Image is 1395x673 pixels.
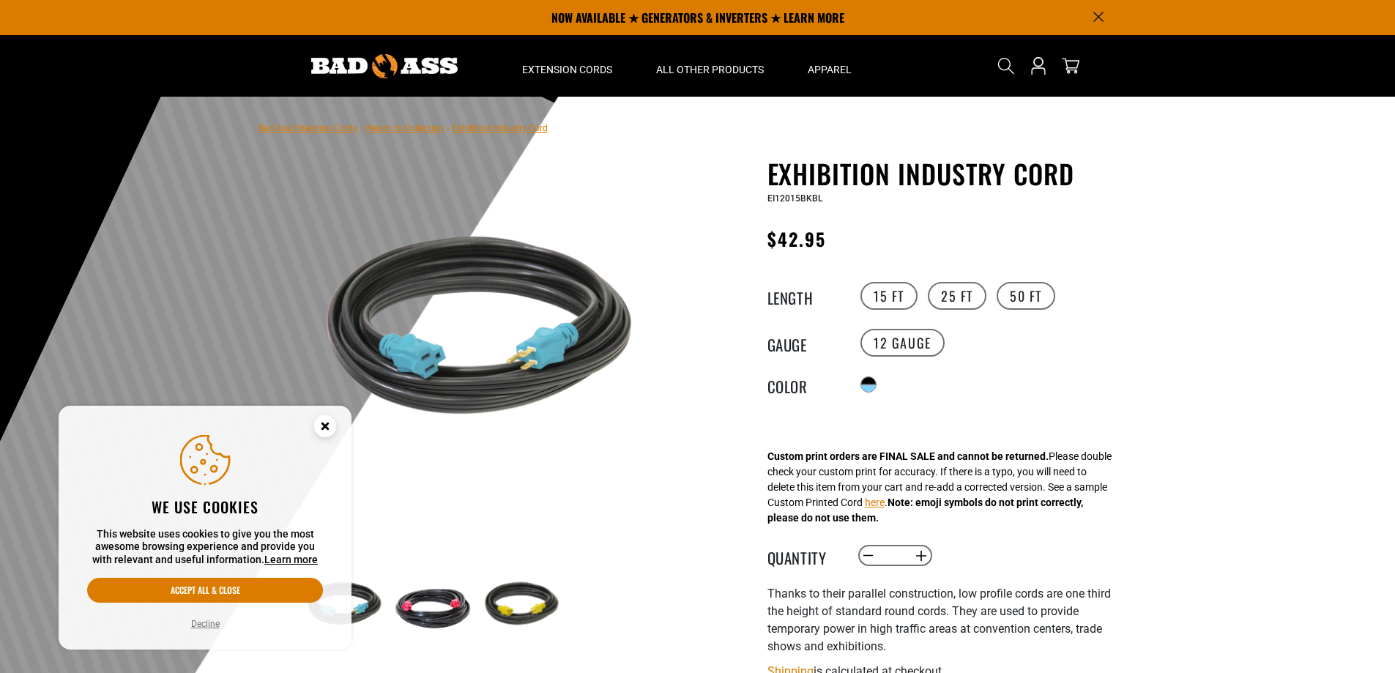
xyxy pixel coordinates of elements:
[87,578,323,603] button: Accept all & close
[808,63,852,76] span: Apparel
[997,282,1055,310] label: 50 FT
[767,546,841,565] label: Quantity
[634,35,786,97] summary: All Other Products
[258,119,548,136] nav: breadcrumbs
[860,329,945,357] label: 12 Gauge
[767,333,841,352] legend: Gauge
[302,161,655,514] img: black teal
[360,123,363,133] span: ›
[87,497,323,516] h2: We use cookies
[786,35,874,97] summary: Apparel
[767,585,1126,655] p: Thanks to their parallel construction, low profile cords are one third the height of standard rou...
[994,54,1018,78] summary: Search
[500,35,634,97] summary: Extension Cords
[87,528,323,567] p: This website uses cookies to give you the most awesome browsing experience and provide you with r...
[264,554,318,565] a: Learn more
[767,226,826,252] span: $42.95
[928,282,986,310] label: 25 FT
[767,193,822,204] span: EI12015BKBL
[311,54,458,78] img: Bad Ass Extension Cords
[767,158,1126,189] h1: Exhibition Industry Cord
[59,406,351,650] aside: Cookie Consent
[767,286,841,305] legend: Length
[767,497,1083,524] strong: Note: emoji symbols do not print correctly, please do not use them.
[656,63,764,76] span: All Other Products
[390,564,475,649] img: black red
[447,123,450,133] span: ›
[479,564,564,649] img: black yellow
[453,123,548,133] span: Exhibition Industry Cord
[187,617,224,631] button: Decline
[258,123,357,133] a: Bad Ass Extension Cords
[767,450,1049,462] strong: Custom print orders are FINAL SALE and cannot be returned.
[767,449,1112,526] div: Please double check your custom print for accuracy. If there is a typo, you will need to delete t...
[865,495,885,510] button: here
[860,282,918,310] label: 15 FT
[522,63,612,76] span: Extension Cords
[767,375,841,394] legend: Color
[366,123,444,133] a: Return to Collection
